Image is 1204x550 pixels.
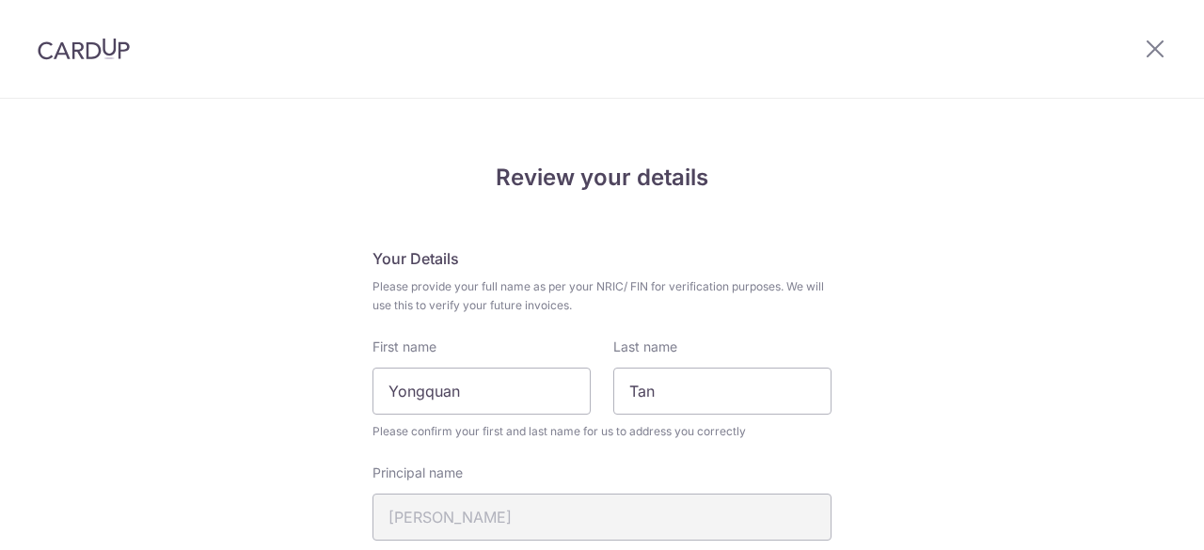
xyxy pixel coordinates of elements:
[372,277,832,315] span: Please provide your full name as per your NRIC/ FIN for verification purposes. We will use this t...
[372,161,832,195] h4: Review your details
[372,422,832,441] span: Please confirm your first and last name for us to address you correctly
[613,338,677,356] label: Last name
[613,368,832,415] input: Last name
[1084,494,1185,541] iframe: Opens a widget where you can find more information
[372,247,832,270] h5: Your Details
[38,38,130,60] img: CardUp
[372,368,591,415] input: First Name
[372,338,436,356] label: First name
[372,464,463,482] label: Principal name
